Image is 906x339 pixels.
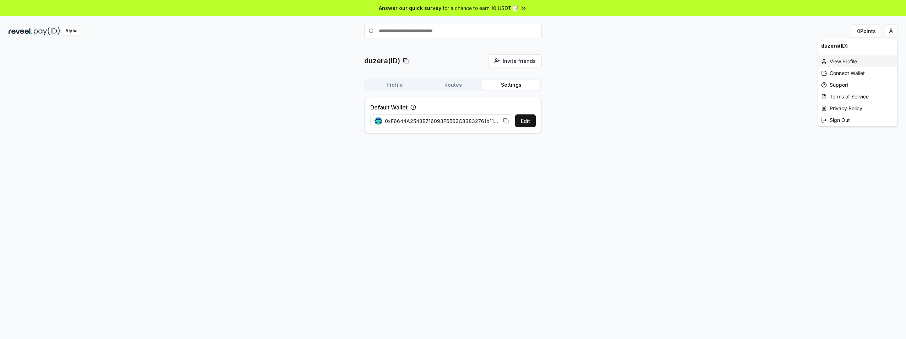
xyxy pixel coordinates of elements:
div: Sign Out [818,114,897,126]
div: View Profile [818,55,897,67]
a: Terms of Service [818,91,897,102]
div: Connect Wallet [818,67,897,79]
div: duzera(ID) [818,39,897,52]
a: Support [818,79,897,91]
a: Privacy Policy [818,102,897,114]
